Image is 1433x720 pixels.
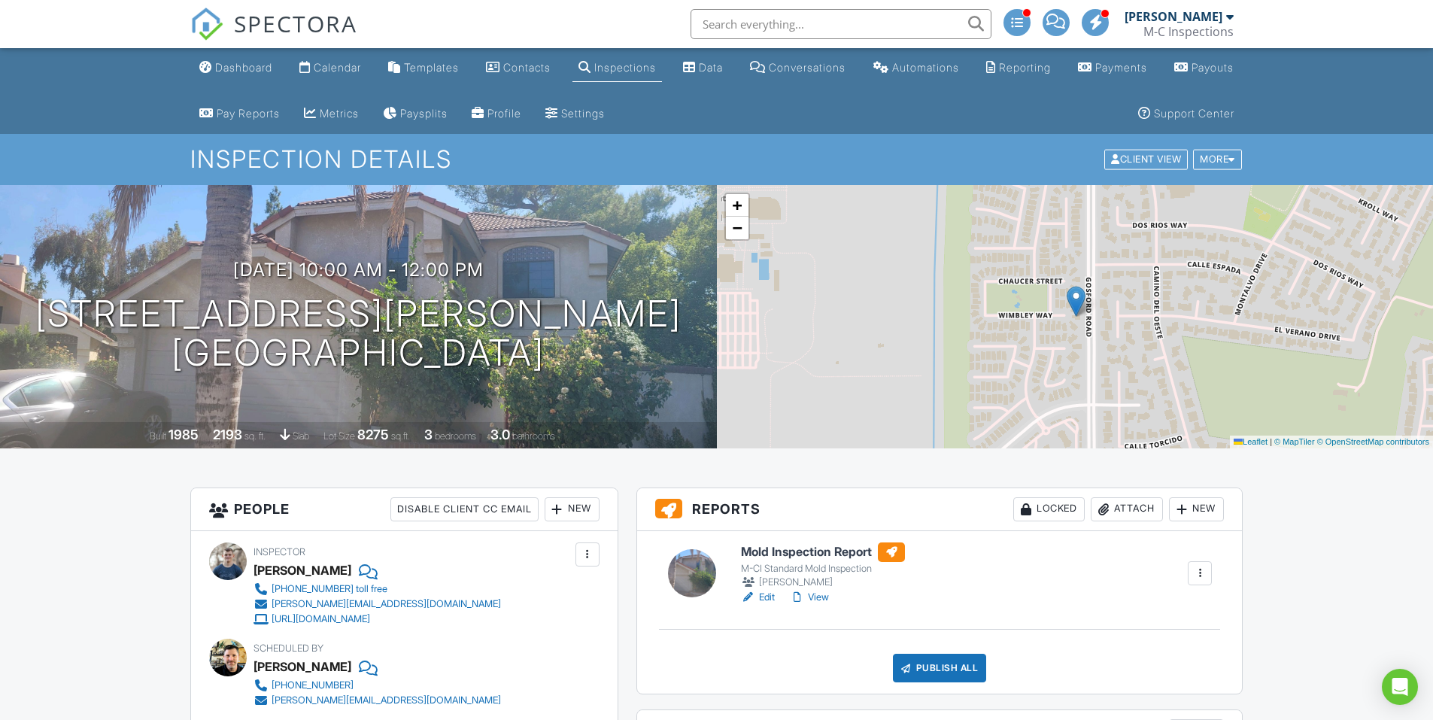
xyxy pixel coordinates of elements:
img: The Best Home Inspection Software - Spectora [190,8,223,41]
span: sq.ft. [391,430,410,442]
span: Lot Size [323,430,355,442]
a: Calendar [293,54,367,82]
div: [PHONE_NUMBER] [272,679,354,691]
h3: [DATE] 10:00 am - 12:00 pm [233,260,484,280]
a: Dashboard [193,54,278,82]
a: Conversations [744,54,852,82]
span: | [1270,437,1272,446]
div: [PERSON_NAME] [254,559,351,582]
a: © MapTiler [1274,437,1315,446]
h1: Inspection Details [190,146,1243,172]
div: Attach [1091,497,1163,521]
h1: [STREET_ADDRESS][PERSON_NAME] [GEOGRAPHIC_DATA] [35,294,682,374]
div: Locked [1013,497,1085,521]
span: Built [150,430,166,442]
div: 8275 [357,427,389,442]
a: Client View [1103,153,1192,164]
a: Data [677,54,729,82]
div: Publish All [893,654,987,682]
div: 3.0 [490,427,510,442]
a: Zoom in [726,194,748,217]
a: Mold Inspection Report M-CI Standard Mold Inspection [PERSON_NAME] [741,542,905,591]
a: Edit [741,590,775,605]
div: Pay Reports [217,107,280,120]
a: Settings [539,100,611,128]
div: New [1169,497,1224,521]
div: More [1193,150,1242,170]
a: Paysplits [377,100,454,128]
div: [PERSON_NAME][EMAIL_ADDRESS][DOMAIN_NAME] [272,598,501,610]
div: Client View [1104,150,1188,170]
a: [PERSON_NAME][EMAIL_ADDRESS][DOMAIN_NAME] [254,597,501,612]
a: SPECTORA [190,20,357,52]
a: Pay Reports [193,100,286,128]
a: Metrics [298,100,365,128]
div: Contacts [503,61,551,74]
div: [PHONE_NUMBER] toll free [272,583,387,595]
div: Settings [561,107,605,120]
span: bathrooms [512,430,555,442]
a: © OpenStreetMap contributors [1317,437,1429,446]
div: [PERSON_NAME] [1125,9,1222,24]
span: − [732,218,742,237]
span: sq. ft. [244,430,266,442]
span: Scheduled By [254,643,323,654]
a: Inspections [572,54,662,82]
a: Templates [382,54,465,82]
a: Support Center [1132,100,1240,128]
img: Marker [1067,286,1085,317]
div: M-CI Standard Mold Inspection [741,563,905,575]
a: [URL][DOMAIN_NAME] [254,612,501,627]
div: 1985 [168,427,199,442]
div: Payouts [1192,61,1234,74]
span: bedrooms [435,430,476,442]
div: New [545,497,600,521]
div: [PERSON_NAME][EMAIL_ADDRESS][DOMAIN_NAME] [272,694,501,706]
div: Inspections [594,61,656,74]
a: Zoom out [726,217,748,239]
h3: People [191,488,618,531]
div: 2193 [213,427,242,442]
span: + [732,196,742,214]
a: Company Profile [466,100,527,128]
a: Payments [1072,54,1153,82]
div: Templates [404,61,459,74]
a: [PHONE_NUMBER] [254,678,501,693]
div: Conversations [769,61,846,74]
div: Automations [892,61,959,74]
div: Reporting [999,61,1051,74]
div: Support Center [1154,107,1234,120]
div: 3 [424,427,433,442]
a: [PERSON_NAME][EMAIL_ADDRESS][DOMAIN_NAME] [254,693,501,708]
a: [PHONE_NUMBER] toll free [254,582,501,597]
a: Contacts [480,54,557,82]
a: Payouts [1168,54,1240,82]
div: [PERSON_NAME] [741,575,905,590]
div: Disable Client CC Email [390,497,539,521]
a: View [790,590,829,605]
div: Profile [487,107,521,120]
h6: Mold Inspection Report [741,542,905,562]
div: Calendar [314,61,361,74]
span: Inspector [254,546,305,557]
div: [URL][DOMAIN_NAME] [272,613,370,625]
div: Paysplits [400,107,448,120]
div: M-C Inspections [1143,24,1234,39]
span: slab [293,430,309,442]
span: SPECTORA [234,8,357,39]
a: Leaflet [1234,437,1268,446]
div: Metrics [320,107,359,120]
div: Payments [1095,61,1147,74]
div: Data [699,61,723,74]
input: Search everything... [691,9,991,39]
a: Reporting [980,54,1057,82]
div: [PERSON_NAME] [254,655,351,678]
div: Open Intercom Messenger [1382,669,1418,705]
h3: Reports [637,488,1243,531]
div: Dashboard [215,61,272,74]
a: Automations (Advanced) [867,54,965,82]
